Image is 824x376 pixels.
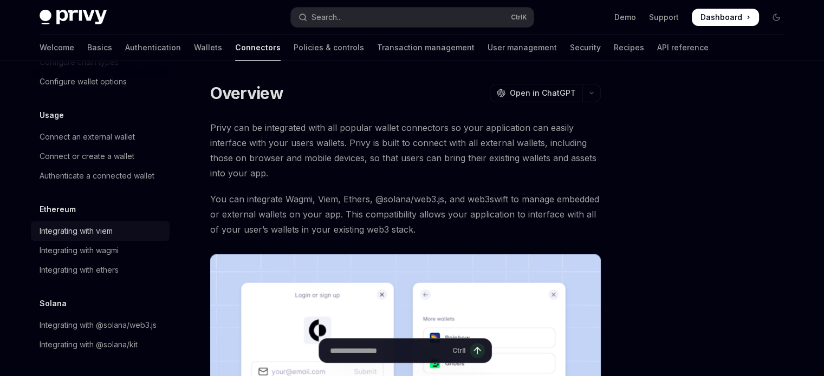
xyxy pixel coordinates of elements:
a: Integrating with @solana/web3.js [31,315,170,335]
a: Support [649,12,679,23]
a: Welcome [40,35,74,61]
a: Connectors [235,35,281,61]
a: Integrating with @solana/kit [31,335,170,354]
a: Integrating with viem [31,221,170,241]
a: Recipes [614,35,644,61]
div: Authenticate a connected wallet [40,169,154,182]
div: Connect an external wallet [40,130,135,143]
button: Open search [291,8,534,27]
div: Integrating with @solana/web3.js [40,319,157,332]
div: Integrating with viem [40,225,113,238]
div: Search... [312,11,342,24]
div: Integrating with wagmi [40,244,119,257]
a: Integrating with wagmi [31,241,170,260]
a: User management [488,35,557,61]
a: Authentication [125,35,181,61]
h5: Solana [40,297,67,310]
h5: Ethereum [40,203,76,216]
span: Privy can be integrated with all popular wallet connectors so your application can easily interfa... [210,120,601,181]
a: Wallets [194,35,222,61]
div: Configure wallet options [40,75,127,88]
div: Integrating with @solana/kit [40,338,138,351]
a: Dashboard [692,9,759,26]
img: dark logo [40,10,107,25]
h5: Usage [40,109,64,122]
span: Ctrl K [511,13,527,22]
a: Basics [87,35,112,61]
h1: Overview [210,83,283,103]
a: Demo [614,12,636,23]
div: Integrating with ethers [40,263,119,276]
a: Transaction management [377,35,475,61]
div: Connect or create a wallet [40,150,134,163]
a: Integrating with ethers [31,260,170,280]
a: Connect or create a wallet [31,147,170,166]
button: Toggle dark mode [768,9,785,26]
a: Authenticate a connected wallet [31,166,170,186]
a: Security [570,35,601,61]
span: Dashboard [700,12,742,23]
button: Open in ChatGPT [490,84,582,102]
span: Open in ChatGPT [510,88,576,98]
input: Ask a question... [330,339,448,362]
a: Configure wallet options [31,72,170,91]
a: API reference [657,35,709,61]
button: Send message [470,343,485,358]
a: Policies & controls [294,35,364,61]
span: You can integrate Wagmi, Viem, Ethers, @solana/web3.js, and web3swift to manage embedded or exter... [210,192,601,237]
a: Connect an external wallet [31,127,170,147]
